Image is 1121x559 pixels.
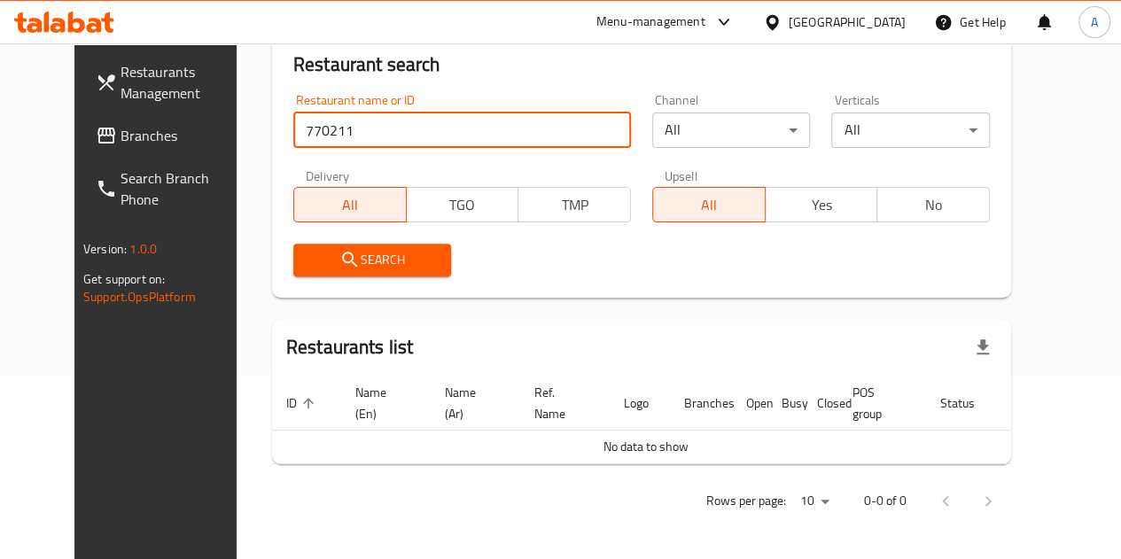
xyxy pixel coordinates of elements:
span: No data to show [603,435,688,458]
span: Branches [121,125,247,146]
span: All [301,192,400,218]
button: No [876,187,990,222]
span: Search Branch Phone [121,167,247,210]
span: Yes [773,192,871,218]
span: Ref. Name [534,382,588,424]
button: All [652,187,766,222]
span: No [884,192,983,218]
input: Search for restaurant name or ID.. [293,113,631,148]
label: Upsell [665,169,697,182]
span: All [660,192,759,218]
a: Search Branch Phone [82,157,261,221]
div: All [831,113,990,148]
div: [GEOGRAPHIC_DATA] [789,12,906,32]
div: Rows per page: [793,488,836,515]
span: ID [286,392,320,414]
a: Support.OpsPlatform [83,285,196,308]
span: TGO [414,192,512,218]
button: All [293,187,407,222]
span: TMP [525,192,624,218]
p: Rows per page: [706,490,786,512]
h2: Restaurant search [293,51,990,78]
label: Delivery [306,169,350,182]
a: Branches [82,114,261,157]
p: 0-0 of 0 [864,490,907,512]
span: Name (En) [355,382,409,424]
span: Name (Ar) [445,382,499,424]
table: enhanced table [272,377,1080,464]
th: Open [732,377,767,431]
span: A [1091,12,1098,32]
button: Search [293,244,452,276]
button: TGO [406,187,519,222]
span: Get support on: [83,268,165,291]
div: Menu-management [596,12,705,33]
span: Status [940,392,998,414]
span: Search [307,249,438,271]
span: Version: [83,237,127,260]
div: All [652,113,811,148]
th: Logo [610,377,670,431]
th: Busy [767,377,803,431]
a: Restaurants Management [82,50,261,114]
h2: Restaurants list [286,334,413,361]
th: Closed [803,377,838,431]
th: Branches [670,377,732,431]
button: Yes [765,187,878,222]
button: TMP [518,187,631,222]
span: Restaurants Management [121,61,247,104]
span: POS group [852,382,905,424]
div: Export file [961,326,1004,369]
span: 1.0.0 [129,237,157,260]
